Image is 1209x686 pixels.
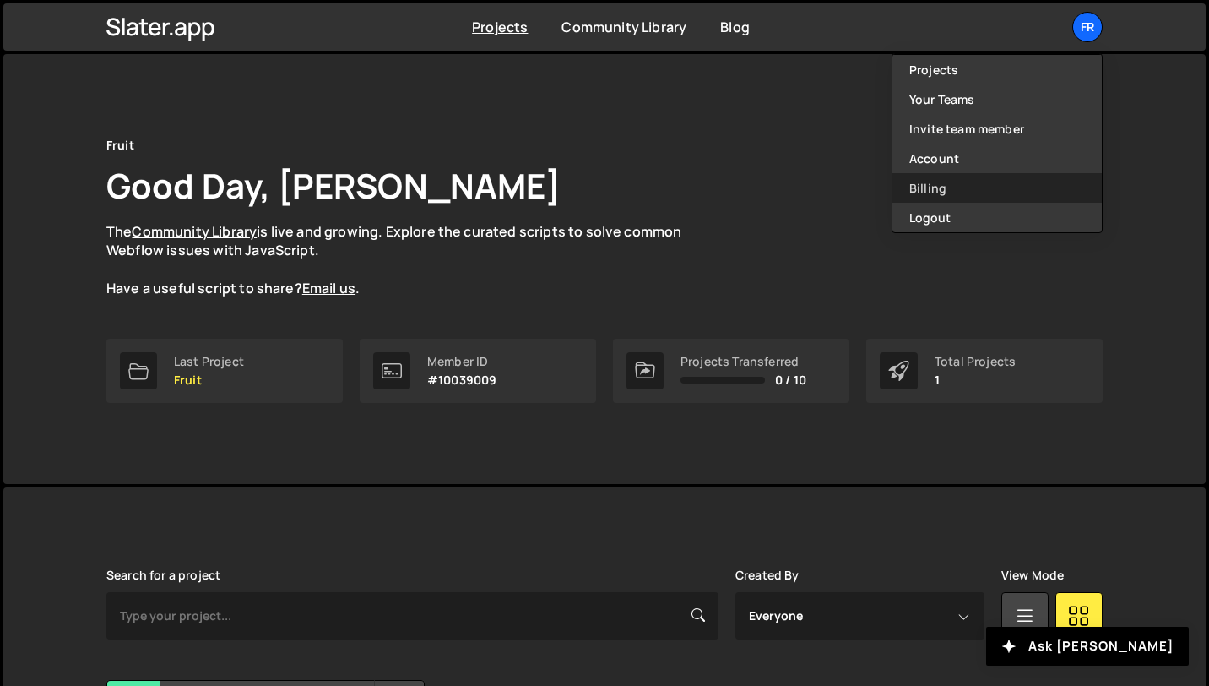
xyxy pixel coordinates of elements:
[106,162,561,209] h1: Good Day, [PERSON_NAME]
[680,355,806,368] div: Projects Transferred
[1072,12,1103,42] a: Fr
[106,339,343,403] a: Last Project Fruit
[892,144,1102,173] a: Account
[892,55,1102,84] a: Projects
[561,18,686,36] a: Community Library
[892,203,1102,232] button: Logout
[892,84,1102,114] a: Your Teams
[302,279,355,297] a: Email us
[132,222,257,241] a: Community Library
[935,355,1016,368] div: Total Projects
[986,627,1189,666] button: Ask [PERSON_NAME]
[892,114,1102,144] a: Invite team member
[720,18,750,36] a: Blog
[106,569,220,582] label: Search for a project
[427,355,496,368] div: Member ID
[106,135,134,155] div: Fruit
[935,373,1016,387] p: 1
[106,222,714,298] p: The is live and growing. Explore the curated scripts to solve common Webflow issues with JavaScri...
[174,355,244,368] div: Last Project
[427,373,496,387] p: #10039009
[106,592,718,640] input: Type your project...
[735,569,800,582] label: Created By
[775,373,806,387] span: 0 / 10
[174,373,244,387] p: Fruit
[472,18,528,36] a: Projects
[892,173,1102,203] a: Billing
[1001,569,1064,582] label: View Mode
